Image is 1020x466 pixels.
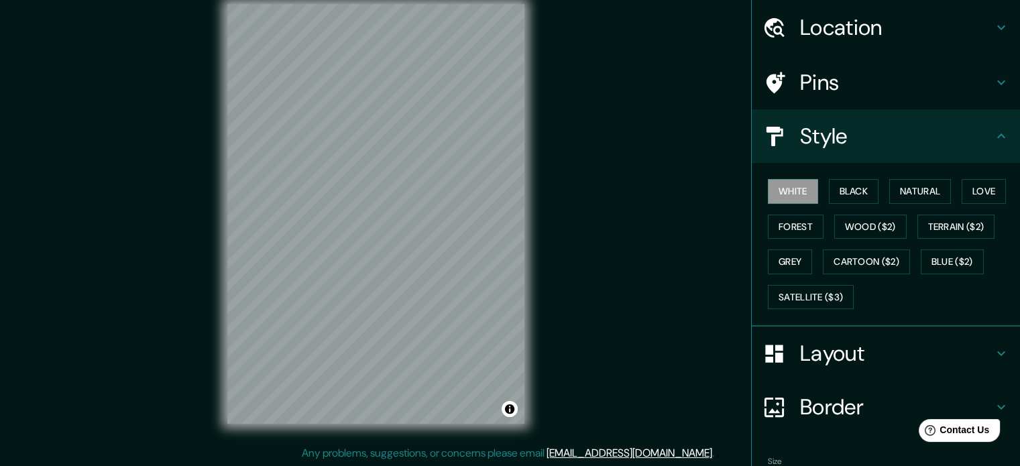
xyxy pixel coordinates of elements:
a: [EMAIL_ADDRESS][DOMAIN_NAME] [547,446,712,460]
button: Wood ($2) [834,215,907,239]
button: Terrain ($2) [917,215,995,239]
div: . [716,445,719,461]
h4: Layout [800,340,993,367]
canvas: Map [227,4,524,424]
button: Satellite ($3) [768,285,854,310]
h4: Location [800,14,993,41]
h4: Pins [800,69,993,96]
div: Location [752,1,1020,54]
h4: Border [800,394,993,420]
div: Layout [752,327,1020,380]
p: Any problems, suggestions, or concerns please email . [302,445,714,461]
div: Border [752,380,1020,434]
button: Cartoon ($2) [823,249,910,274]
button: Toggle attribution [502,401,518,417]
div: Pins [752,56,1020,109]
div: . [714,445,716,461]
button: Love [962,179,1006,204]
div: Style [752,109,1020,163]
button: White [768,179,818,204]
h4: Style [800,123,993,150]
iframe: Help widget launcher [901,414,1005,451]
button: Forest [768,215,824,239]
button: Grey [768,249,812,274]
button: Black [829,179,879,204]
button: Blue ($2) [921,249,984,274]
button: Natural [889,179,951,204]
